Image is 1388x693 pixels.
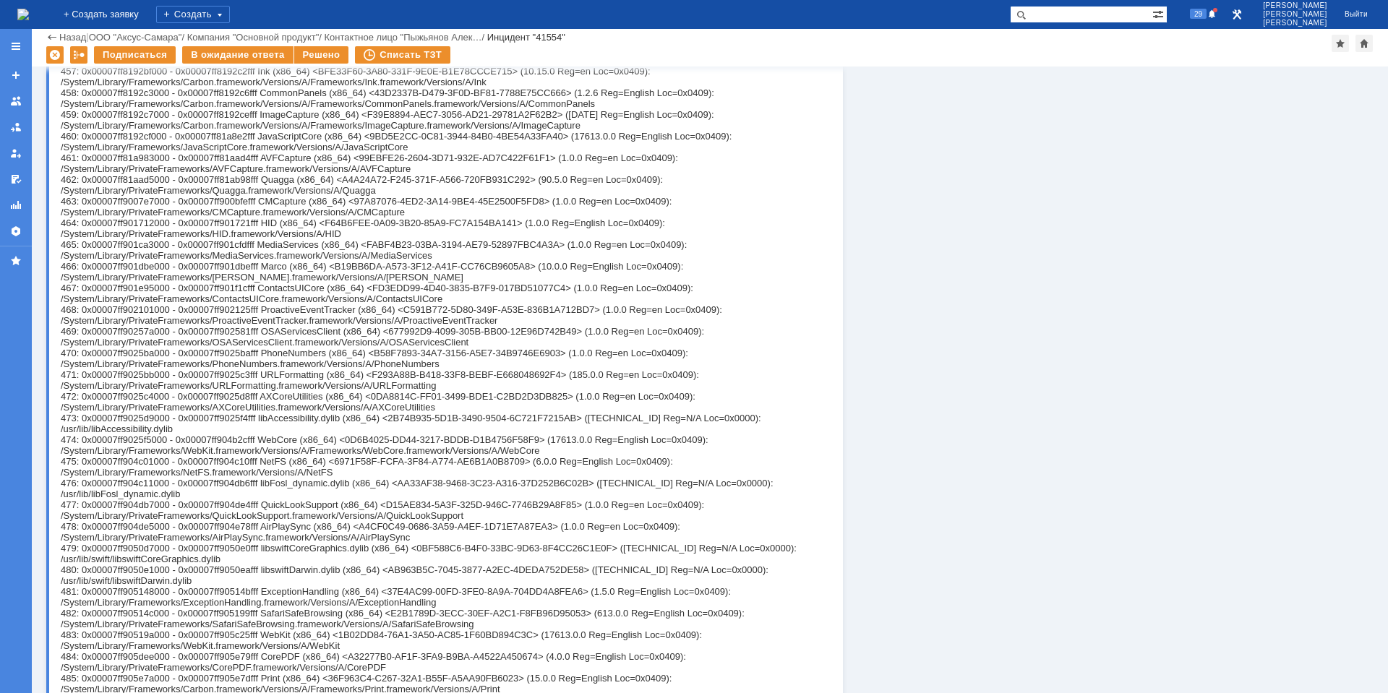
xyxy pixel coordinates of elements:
a: Назад [59,32,86,43]
a: Заявки на командах [4,90,27,113]
div: Работа с массовостью [70,46,87,64]
span: [PERSON_NAME] [1263,19,1327,27]
span: Расширенный поиск [1152,7,1167,20]
div: Инцидент "41554" [487,32,565,43]
div: / [325,32,487,43]
a: Перейти на домашнюю страницу [17,9,29,20]
div: Удалить [46,46,64,64]
div: Сделать домашней страницей [1355,35,1373,52]
a: Компания "Основной продукт" [187,32,320,43]
a: Перейти в интерфейс администратора [1228,6,1246,23]
a: Отчеты [4,194,27,217]
div: / [89,32,187,43]
div: Создать [156,6,230,23]
a: Заявки в моей ответственности [4,116,27,139]
a: Контактное лицо "Пыжьянов Алек… [325,32,482,43]
a: Мои согласования [4,168,27,191]
img: logo [17,9,29,20]
span: 29 [1190,9,1207,19]
span: [PERSON_NAME] [1263,10,1327,19]
a: Мои заявки [4,142,27,165]
a: Настройки [4,220,27,243]
a: ООО "Аксус-Самара" [89,32,182,43]
span: [PERSON_NAME] [1263,1,1327,10]
div: / [187,32,325,43]
a: Создать заявку [4,64,27,87]
div: | [86,31,88,42]
div: Добавить в избранное [1332,35,1349,52]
